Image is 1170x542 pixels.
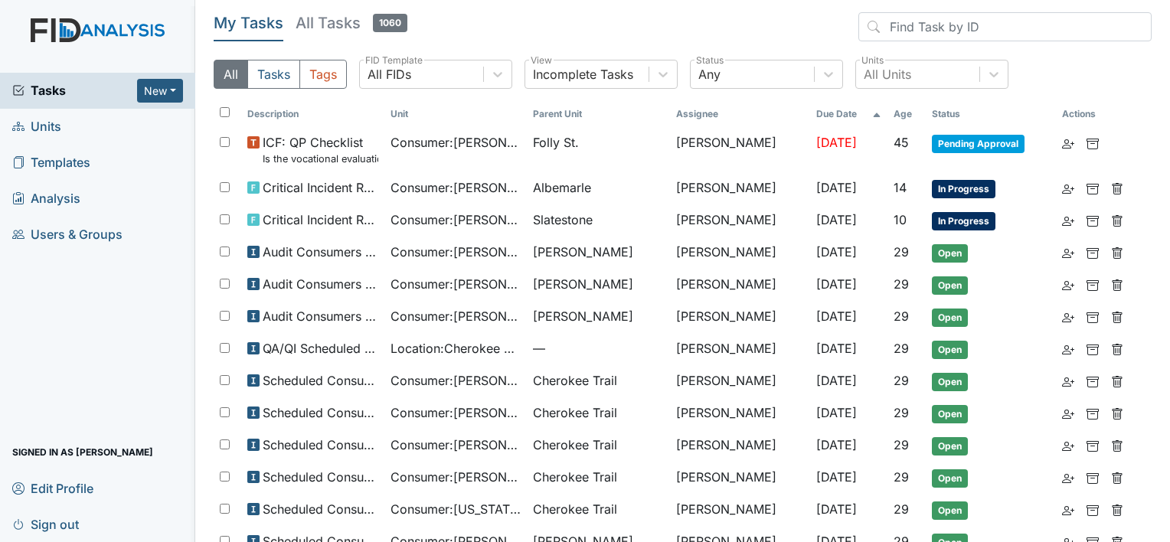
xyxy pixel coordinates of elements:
[12,187,80,211] span: Analysis
[816,437,857,452] span: [DATE]
[670,365,810,397] td: [PERSON_NAME]
[894,437,909,452] span: 29
[527,101,670,127] th: Toggle SortBy
[932,212,995,230] span: In Progress
[670,494,810,526] td: [PERSON_NAME]
[670,397,810,429] td: [PERSON_NAME]
[932,501,968,520] span: Open
[391,371,521,390] span: Consumer : [PERSON_NAME]
[263,436,378,454] span: Scheduled Consumer Chart Review
[533,307,633,325] span: [PERSON_NAME]
[12,223,123,247] span: Users & Groups
[894,405,909,420] span: 29
[533,500,617,518] span: Cherokee Trail
[391,211,521,229] span: Consumer : [PERSON_NAME]
[858,12,1152,41] input: Find Task by ID
[816,135,857,150] span: [DATE]
[214,12,283,34] h5: My Tasks
[816,469,857,485] span: [DATE]
[391,275,521,293] span: Consumer : [PERSON_NAME]
[894,341,909,356] span: 29
[670,333,810,365] td: [PERSON_NAME]
[1111,500,1123,518] a: Delete
[816,501,857,517] span: [DATE]
[670,429,810,462] td: [PERSON_NAME]
[670,269,810,301] td: [PERSON_NAME]
[263,339,378,358] span: QA/QI Scheduled Inspection
[296,12,407,34] h5: All Tasks
[1087,403,1099,422] a: Archive
[816,309,857,324] span: [DATE]
[894,469,909,485] span: 29
[1087,468,1099,486] a: Archive
[263,403,378,422] span: Scheduled Consumer Chart Review
[1087,339,1099,358] a: Archive
[1087,133,1099,152] a: Archive
[247,60,300,89] button: Tasks
[670,204,810,237] td: [PERSON_NAME]
[1087,500,1099,518] a: Archive
[816,244,857,260] span: [DATE]
[864,65,911,83] div: All Units
[391,500,521,518] span: Consumer : [US_STATE][PERSON_NAME]
[391,243,521,261] span: Consumer : [PERSON_NAME][GEOGRAPHIC_DATA]
[12,476,93,500] span: Edit Profile
[391,133,521,152] span: Consumer : [PERSON_NAME]
[932,135,1025,153] span: Pending Approval
[1111,468,1123,486] a: Delete
[932,244,968,263] span: Open
[1087,371,1099,390] a: Archive
[1087,307,1099,325] a: Archive
[932,276,968,295] span: Open
[12,115,61,139] span: Units
[1087,211,1099,229] a: Archive
[932,341,968,359] span: Open
[894,244,909,260] span: 29
[926,101,1057,127] th: Toggle SortBy
[533,65,633,83] div: Incomplete Tasks
[894,309,909,324] span: 29
[533,403,617,422] span: Cherokee Trail
[263,275,378,293] span: Audit Consumers Charts
[391,436,521,454] span: Consumer : [PERSON_NAME]
[670,462,810,494] td: [PERSON_NAME]
[391,339,521,358] span: Location : Cherokee Trail
[1111,339,1123,358] a: Delete
[263,178,378,197] span: Critical Incident Report
[263,371,378,390] span: Scheduled Consumer Chart Review
[373,14,407,32] span: 1060
[1111,275,1123,293] a: Delete
[1087,243,1099,261] a: Archive
[1087,275,1099,293] a: Archive
[12,151,90,175] span: Templates
[816,276,857,292] span: [DATE]
[263,133,378,166] span: ICF: QP Checklist Is the vocational evaluation current? (document the date in the comment section)
[932,405,968,423] span: Open
[932,437,968,455] span: Open
[670,301,810,333] td: [PERSON_NAME]
[384,101,528,127] th: Toggle SortBy
[894,276,909,292] span: 29
[263,211,378,229] span: Critical Incident Report
[670,172,810,204] td: [PERSON_NAME]
[263,243,378,261] span: Audit Consumers Charts
[533,211,593,229] span: Slatestone
[816,341,857,356] span: [DATE]
[894,135,909,150] span: 45
[241,101,384,127] th: Toggle SortBy
[1111,403,1123,422] a: Delete
[12,81,137,100] a: Tasks
[137,79,183,103] button: New
[214,60,347,89] div: Type filter
[932,373,968,391] span: Open
[391,468,521,486] span: Consumer : [PERSON_NAME]
[894,212,907,227] span: 10
[533,133,579,152] span: Folly St.
[263,500,378,518] span: Scheduled Consumer Chart Review
[391,178,521,197] span: Consumer : [PERSON_NAME][GEOGRAPHIC_DATA]
[391,307,521,325] span: Consumer : [PERSON_NAME]
[533,178,591,197] span: Albemarle
[810,101,887,127] th: Toggle SortBy
[533,243,633,261] span: [PERSON_NAME]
